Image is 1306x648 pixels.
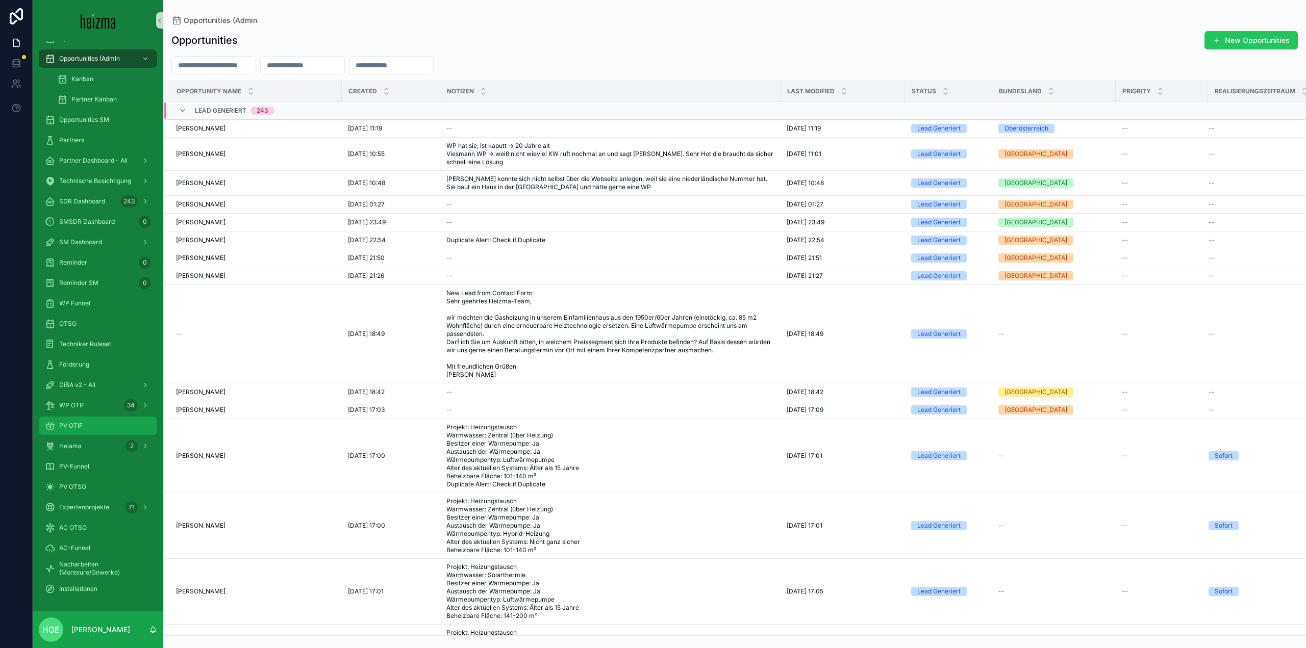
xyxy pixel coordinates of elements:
a: PV-Funnel [39,457,157,476]
span: [DATE] 23:49 [787,218,824,226]
a: -- [998,522,1110,530]
span: -- [446,406,453,414]
div: [GEOGRAPHIC_DATA] [1004,218,1067,227]
span: [DATE] 10:48 [348,179,385,187]
a: Lead Generiert [911,236,986,245]
span: [PERSON_NAME] [176,218,225,226]
span: Technische Besichtigung [59,177,131,185]
span: [DATE] 21:27 [787,272,823,280]
a: [DATE] 11:19 [787,124,899,133]
span: -- [1122,587,1128,595]
a: [DATE] 22:54 [787,236,899,244]
a: [DATE] 10:48 [787,179,899,187]
a: [PERSON_NAME] [176,236,336,244]
span: Reminder [59,258,87,267]
a: [DATE] 17:01 [787,452,899,460]
div: 2 [125,440,138,452]
a: [PERSON_NAME] [176,522,336,530]
div: scrollable content [33,41,163,611]
a: [DATE] 17:09 [787,406,899,414]
a: [DATE] 18:49 [348,330,434,338]
span: [DATE] 17:09 [787,406,823,414]
span: [PERSON_NAME] [176,522,225,530]
a: [PERSON_NAME] [176,218,336,226]
span: Partners [59,136,84,144]
div: Lead Generiert [917,149,961,159]
div: Lead Generiert [917,253,961,263]
div: 243 [120,195,138,208]
span: Partner Kanban [71,95,117,103]
div: 71 [125,501,138,513]
span: WP OTIF [59,401,85,409]
a: [DATE] 11:19 [348,124,434,133]
span: [DATE] 21:50 [348,254,385,262]
div: [GEOGRAPHIC_DATA] [1004,271,1067,280]
span: [DATE] 22:54 [348,236,386,244]
span: [PERSON_NAME] [176,200,225,209]
span: -- [1209,388,1215,396]
div: Lead Generiert [917,451,961,460]
span: Heiama [59,442,82,450]
span: -- [1209,236,1215,244]
a: [GEOGRAPHIC_DATA] [998,149,1110,159]
a: -- [1122,452,1202,460]
span: [DATE] 11:19 [787,124,821,133]
a: Projekt: Heizungstausch Warmwasser: Solarthermie Besitzer einer Wärmepumpe: Ja Austausch der Wärm... [446,563,774,620]
span: [DATE] 01:27 [348,200,385,209]
span: AC OTSO [59,524,87,532]
a: Installationen [39,580,157,598]
a: -- [1122,388,1202,396]
a: [GEOGRAPHIC_DATA] [998,405,1110,414]
span: -- [1122,150,1128,158]
a: -- [1122,406,1202,414]
span: Opportunities SM [59,116,109,124]
span: [DATE] 17:01 [348,587,384,595]
a: Lead Generiert [911,521,986,530]
a: WP hat sie, ist kaputt -> 20 Jahre alt Viesmann WP -> weiß nicht wieviel KW ruft nochmal an und s... [446,142,774,166]
div: 34 [124,399,138,411]
span: -- [1209,179,1215,187]
a: Nacharbeiten (Monteure/Gewerke) [39,559,157,578]
a: Lead Generiert [911,329,986,339]
span: -- [1122,179,1128,187]
a: Lead Generiert [911,271,986,280]
div: [GEOGRAPHIC_DATA] [1004,236,1067,245]
a: -- [1122,150,1202,158]
a: Lead Generiert [911,387,986,397]
div: Lead Generiert [917,124,961,133]
a: Opportunities (Admin [171,15,257,25]
a: [PERSON_NAME] [176,254,336,262]
a: Lead Generiert [911,405,986,414]
span: [DATE] 17:03 [348,406,385,414]
span: -- [446,388,453,396]
a: -- [998,587,1110,595]
span: -- [176,330,182,338]
span: -- [1209,272,1215,280]
a: Reminder0 [39,253,157,272]
a: Lead Generiert [911,451,986,460]
span: [PERSON_NAME] [176,587,225,595]
span: -- [998,522,1004,530]
span: -- [1209,406,1215,414]
span: -- [1122,200,1128,209]
span: [DATE] 10:48 [787,179,824,187]
div: 0 [139,277,151,289]
span: [DATE] 22:54 [787,236,824,244]
span: -- [1209,218,1215,226]
div: [GEOGRAPHIC_DATA] [1004,149,1067,159]
div: Lead Generiert [917,521,961,530]
span: [PERSON_NAME] [176,150,225,158]
span: -- [446,200,453,209]
span: [PERSON_NAME] [176,236,225,244]
span: [PERSON_NAME] [176,452,225,460]
a: Lead Generiert [911,253,986,263]
a: Förderung [39,355,157,374]
span: -- [446,218,453,226]
div: [GEOGRAPHIC_DATA] [1004,387,1067,397]
span: Last Modified [787,87,835,95]
a: Partners [39,131,157,149]
a: [DATE] 21:50 [348,254,434,262]
span: [PERSON_NAME] [176,254,225,262]
a: -- [1122,587,1202,595]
